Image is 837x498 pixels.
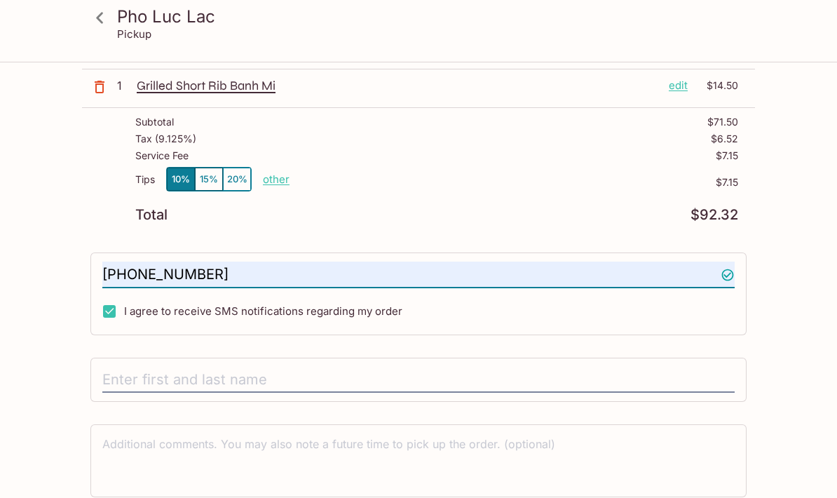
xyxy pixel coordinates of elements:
[669,78,688,93] p: edit
[135,133,196,144] p: Tax ( 9.125% )
[690,208,738,222] p: $92.32
[135,150,189,161] p: Service Fee
[117,27,151,41] p: Pickup
[135,208,168,222] p: Total
[102,367,735,393] input: Enter first and last name
[135,116,174,128] p: Subtotal
[102,262,735,288] input: Enter phone number
[223,168,251,191] button: 20%
[117,78,131,93] p: 1
[135,174,155,185] p: Tips
[167,168,195,191] button: 10%
[124,304,402,318] span: I agree to receive SMS notifications regarding my order
[137,78,658,93] p: Grilled Short Rib Banh Mi
[195,168,223,191] button: 15%
[117,6,744,27] h3: Pho Luc Lac
[696,78,738,93] p: $14.50
[263,173,290,186] button: other
[716,150,738,161] p: $7.15
[711,133,738,144] p: $6.52
[707,116,738,128] p: $71.50
[290,177,738,188] p: $7.15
